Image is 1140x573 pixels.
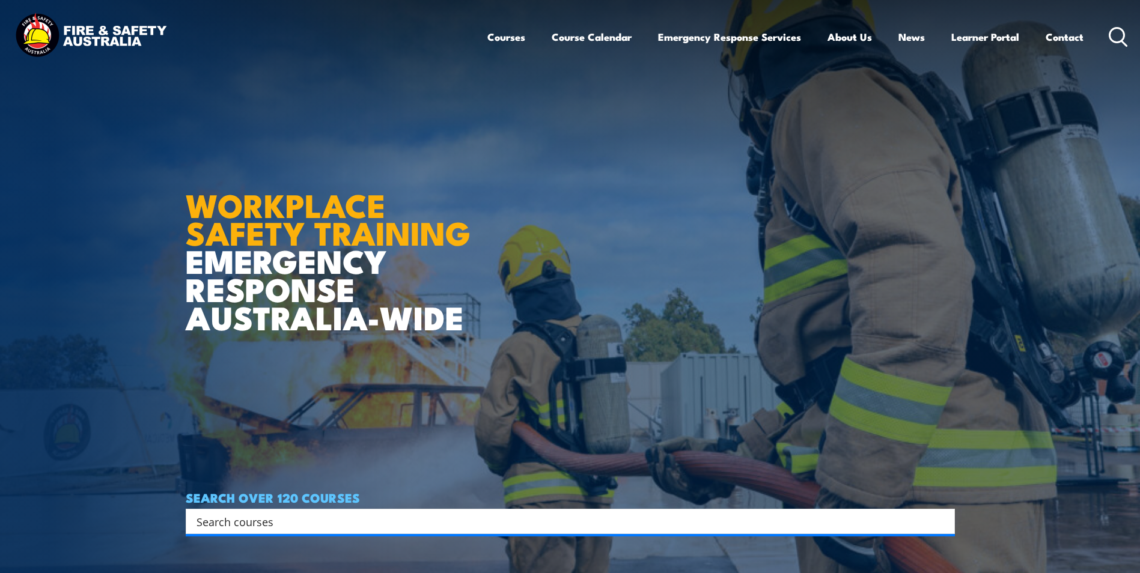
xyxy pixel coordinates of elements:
a: About Us [828,21,872,53]
a: Courses [487,21,525,53]
h4: SEARCH OVER 120 COURSES [186,491,955,504]
strong: WORKPLACE SAFETY TRAINING [186,179,471,257]
a: Learner Portal [951,21,1019,53]
a: Contact [1046,21,1084,53]
a: Course Calendar [552,21,632,53]
h1: EMERGENCY RESPONSE AUSTRALIA-WIDE [186,160,480,331]
a: News [898,21,925,53]
form: Search form [199,513,931,530]
a: Emergency Response Services [658,21,801,53]
input: Search input [197,512,928,530]
button: Search magnifier button [934,513,951,530]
